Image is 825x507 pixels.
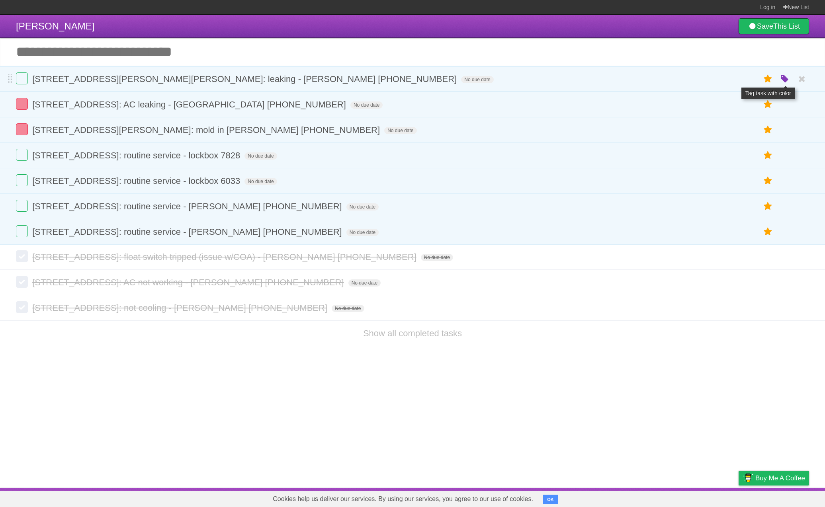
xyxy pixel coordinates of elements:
span: No due date [350,101,383,109]
span: No due date [346,203,379,211]
label: Star task [760,98,776,111]
label: Done [16,72,28,84]
span: [STREET_ADDRESS][PERSON_NAME]: mold in [PERSON_NAME] [PHONE_NUMBER] [32,125,382,135]
label: Done [16,149,28,161]
span: [STREET_ADDRESS]: not cooling - [PERSON_NAME] [PHONE_NUMBER] [32,303,329,313]
button: OK [543,495,558,504]
label: Star task [760,123,776,136]
label: Done [16,174,28,186]
a: Terms [701,490,719,505]
a: Buy me a coffee [739,471,809,486]
span: Cookies help us deliver our services. By using our services, you agree to our use of cookies. [265,491,541,507]
a: SaveThis List [739,18,809,34]
span: [PERSON_NAME] [16,21,94,31]
span: [STREET_ADDRESS]: routine service - lockbox 7828 [32,150,242,160]
label: Done [16,250,28,262]
span: No due date [244,152,277,160]
label: Done [16,301,28,313]
span: [STREET_ADDRESS]: routine service - lockbox 6033 [32,176,242,186]
b: This List [773,22,800,30]
label: Done [16,276,28,288]
a: Suggest a feature [759,490,809,505]
span: No due date [348,279,381,287]
span: No due date [244,178,277,185]
span: No due date [332,305,364,312]
label: Star task [760,72,776,86]
span: [STREET_ADDRESS]: routine service - [PERSON_NAME] [PHONE_NUMBER] [32,201,344,211]
span: No due date [384,127,416,134]
a: Developers [659,490,691,505]
label: Star task [760,149,776,162]
img: Buy me a coffee [743,471,753,485]
label: Done [16,98,28,110]
span: Buy me a coffee [755,471,805,485]
a: Privacy [728,490,749,505]
span: [STREET_ADDRESS]: AC leaking - [GEOGRAPHIC_DATA] [PHONE_NUMBER] [32,99,348,109]
label: Done [16,123,28,135]
span: No due date [346,229,379,236]
label: Star task [760,174,776,187]
span: [STREET_ADDRESS][PERSON_NAME][PERSON_NAME]: leaking - [PERSON_NAME] [PHONE_NUMBER] [32,74,459,84]
a: Show all completed tasks [363,328,462,338]
span: [STREET_ADDRESS]: float switch tripped (issue w/COA) - [PERSON_NAME] [PHONE_NUMBER] [32,252,418,262]
span: [STREET_ADDRESS]: AC not working - [PERSON_NAME] [PHONE_NUMBER] [32,277,346,287]
a: About [633,490,649,505]
label: Star task [760,200,776,213]
label: Done [16,225,28,237]
span: [STREET_ADDRESS]: routine service - [PERSON_NAME] [PHONE_NUMBER] [32,227,344,237]
label: Done [16,200,28,212]
span: No due date [461,76,493,83]
span: No due date [421,254,453,261]
label: Star task [760,225,776,238]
